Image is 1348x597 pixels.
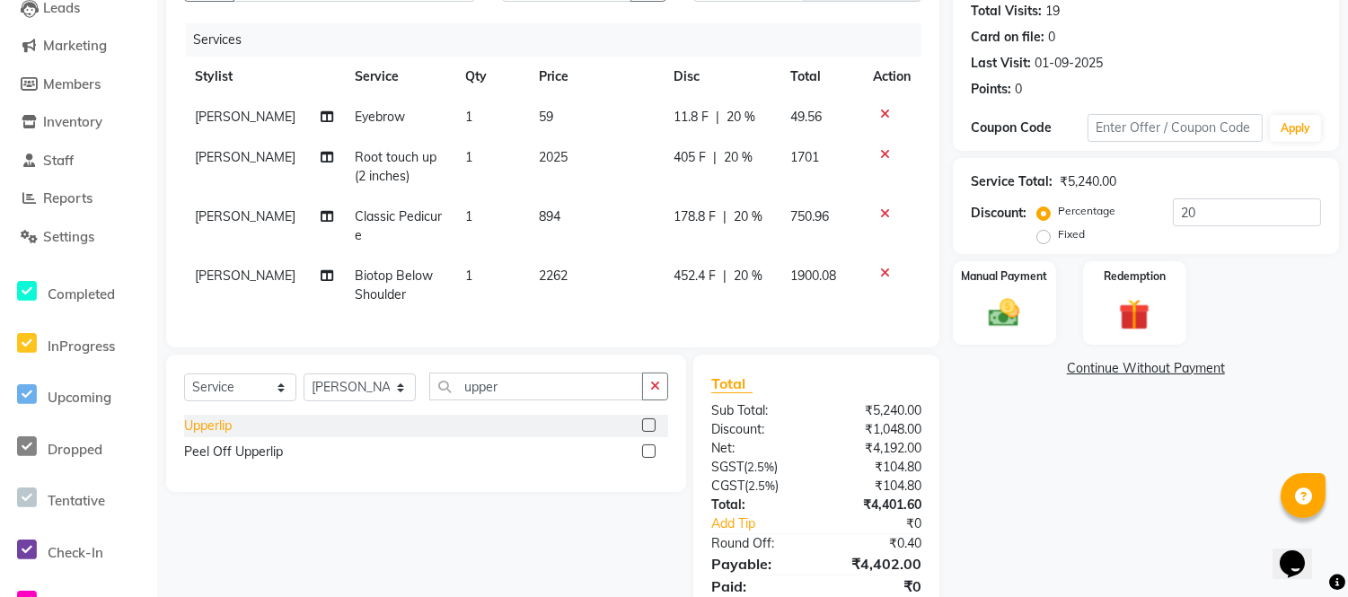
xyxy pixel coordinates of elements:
[48,285,115,303] span: Completed
[48,338,115,355] span: InProgress
[816,553,935,575] div: ₹4,402.00
[698,575,816,597] div: Paid:
[674,207,716,226] span: 178.8 F
[539,109,553,125] span: 59
[454,57,528,97] th: Qty
[971,2,1042,21] div: Total Visits:
[723,207,727,226] span: |
[195,109,295,125] span: [PERSON_NAME]
[1270,115,1321,142] button: Apply
[698,458,816,477] div: ( )
[816,575,935,597] div: ₹0
[956,359,1335,378] a: Continue Without Payment
[195,208,295,224] span: [PERSON_NAME]
[862,57,921,97] th: Action
[186,23,935,57] div: Services
[711,374,753,393] span: Total
[790,109,822,125] span: 49.56
[790,149,819,165] span: 1701
[698,477,816,496] div: ( )
[961,268,1047,285] label: Manual Payment
[1088,114,1263,142] input: Enter Offer / Coupon Code
[43,75,101,92] span: Members
[816,439,935,458] div: ₹4,192.00
[711,459,744,475] span: SGST
[539,268,568,284] span: 2262
[711,478,744,494] span: CGST
[1058,203,1115,219] label: Percentage
[1058,226,1085,242] label: Fixed
[816,477,935,496] div: ₹104.80
[355,149,436,184] span: Root touch up (2 inches)
[465,268,472,284] span: 1
[674,108,709,127] span: 11.8 F
[734,207,762,226] span: 20 %
[663,57,780,97] th: Disc
[48,441,102,458] span: Dropped
[48,492,105,509] span: Tentative
[528,57,663,97] th: Price
[4,36,153,57] a: Marketing
[1035,54,1103,73] div: 01-09-2025
[971,204,1026,223] div: Discount:
[816,496,935,514] div: ₹4,401.60
[43,37,107,54] span: Marketing
[344,57,454,97] th: Service
[698,439,816,458] div: Net:
[816,534,935,553] div: ₹0.40
[465,208,472,224] span: 1
[43,113,102,130] span: Inventory
[724,148,753,167] span: 20 %
[816,401,935,420] div: ₹5,240.00
[816,420,935,439] div: ₹1,048.00
[1109,295,1159,334] img: _gift.svg
[698,420,816,439] div: Discount:
[184,417,232,435] div: Upperlip
[539,208,560,224] span: 894
[4,189,153,209] a: Reports
[674,148,706,167] span: 405 F
[4,112,153,133] a: Inventory
[780,57,861,97] th: Total
[1015,80,1022,99] div: 0
[971,28,1044,47] div: Card on file:
[698,514,836,533] a: Add Tip
[698,534,816,553] div: Round Off:
[734,267,762,285] span: 20 %
[4,75,153,95] a: Members
[971,119,1088,137] div: Coupon Code
[748,478,775,493] span: 2.5%
[48,544,103,561] span: Check-In
[195,149,295,165] span: [PERSON_NAME]
[727,108,755,127] span: 20 %
[790,208,829,224] span: 750.96
[4,151,153,171] a: Staff
[355,109,405,125] span: Eyebrow
[195,268,295,284] span: [PERSON_NAME]
[674,267,716,285] span: 452.4 F
[979,295,1029,331] img: _cash.svg
[1273,525,1330,579] iframe: chat widget
[747,460,774,474] span: 2.5%
[971,54,1031,73] div: Last Visit:
[184,443,283,461] div: Peel Off Upperlip
[1045,2,1060,21] div: 19
[4,227,153,248] a: Settings
[1104,268,1166,285] label: Redemption
[43,228,94,245] span: Settings
[713,148,717,167] span: |
[836,514,935,533] div: ₹0
[429,373,643,400] input: Search or Scan
[184,57,344,97] th: Stylist
[465,109,472,125] span: 1
[723,267,727,285] span: |
[539,149,568,165] span: 2025
[43,189,93,206] span: Reports
[716,108,719,127] span: |
[790,268,836,284] span: 1900.08
[698,496,816,514] div: Total:
[971,172,1053,191] div: Service Total:
[698,553,816,575] div: Payable:
[816,458,935,477] div: ₹104.80
[1060,172,1116,191] div: ₹5,240.00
